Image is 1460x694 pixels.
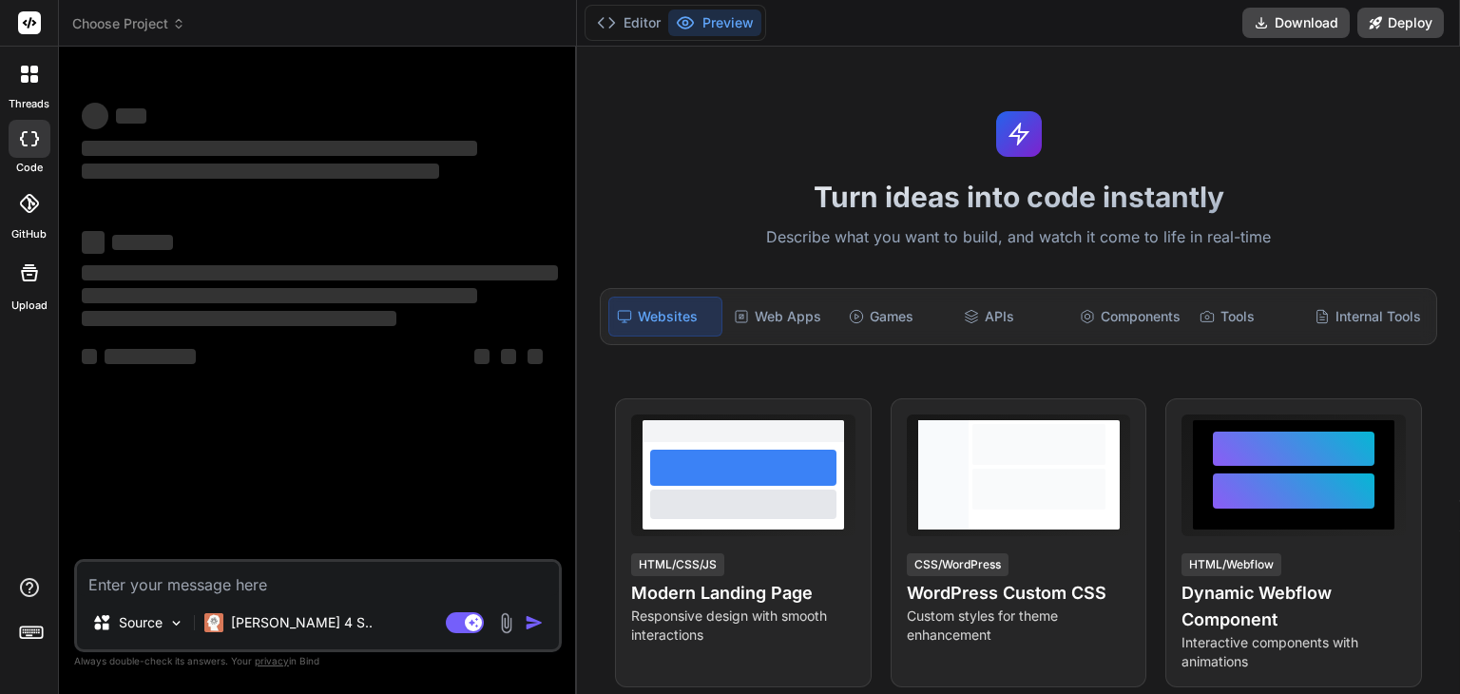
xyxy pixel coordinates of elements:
[1242,8,1350,38] button: Download
[907,607,1131,645] p: Custom styles for theme enhancement
[1316,414,1398,434] span: View Prompt
[495,612,517,634] img: attachment
[474,349,490,364] span: ‌
[116,108,146,124] span: ‌
[74,652,562,670] p: Always double-check its answers. Your in Bind
[82,265,558,280] span: ‌
[528,349,543,364] span: ‌
[168,615,184,631] img: Pick Models
[11,226,47,242] label: GitHub
[82,103,108,129] span: ‌
[11,298,48,314] label: Upload
[766,414,848,434] span: View Prompt
[82,311,396,326] span: ‌
[726,297,837,337] div: Web Apps
[631,607,855,645] p: Responsive design with smooth interactions
[119,613,163,632] p: Source
[1181,553,1281,576] div: HTML/Webflow
[1181,580,1406,633] h4: Dynamic Webflow Component
[631,580,855,607] h4: Modern Landing Page
[1181,633,1406,671] p: Interactive components with animations
[1041,414,1123,434] span: View Prompt
[204,613,223,632] img: Claude 4 Sonnet
[82,164,439,179] span: ‌
[1072,297,1188,337] div: Components
[1307,297,1429,337] div: Internal Tools
[525,613,544,632] img: icon
[231,613,373,632] p: [PERSON_NAME] 4 S..
[9,96,49,112] label: threads
[1357,8,1444,38] button: Deploy
[72,14,185,33] span: Choose Project
[907,580,1131,607] h4: WordPress Custom CSS
[588,225,1449,250] p: Describe what you want to build, and watch it come to life in real-time
[105,349,196,364] span: ‌
[668,10,761,36] button: Preview
[255,655,289,666] span: privacy
[112,235,173,250] span: ‌
[588,180,1449,214] h1: Turn ideas into code instantly
[608,297,721,337] div: Websites
[631,553,724,576] div: HTML/CSS/JS
[82,141,477,156] span: ‌
[82,349,97,364] span: ‌
[82,288,477,303] span: ‌
[589,10,668,36] button: Editor
[16,160,43,176] label: code
[1192,297,1303,337] div: Tools
[956,297,1067,337] div: APIs
[82,231,105,254] span: ‌
[501,349,516,364] span: ‌
[907,553,1009,576] div: CSS/WordPress
[841,297,952,337] div: Games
